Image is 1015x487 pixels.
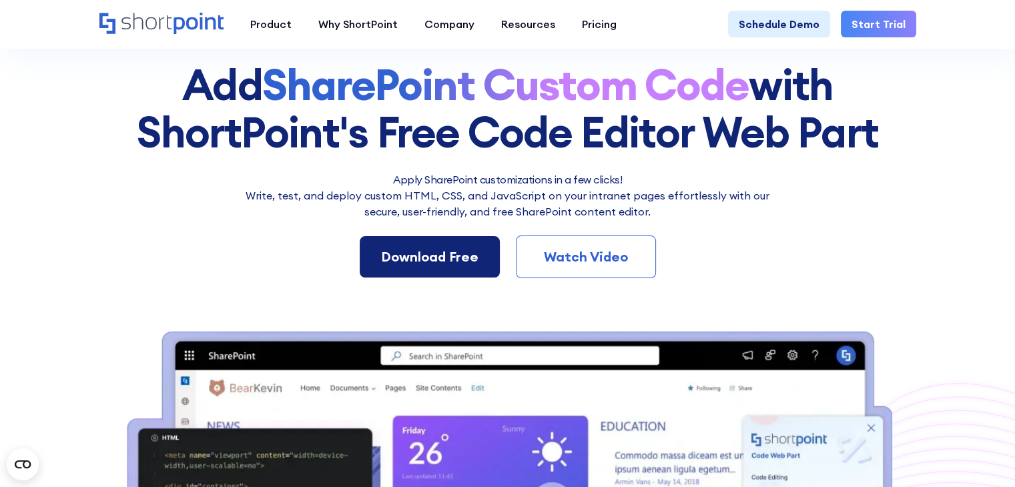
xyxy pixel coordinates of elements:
[411,11,488,37] a: Company
[250,16,292,32] div: Product
[516,235,656,278] a: Watch Video
[501,16,555,32] div: Resources
[841,11,916,37] a: Start Trial
[262,57,749,111] strong: SharePoint Custom Code
[582,16,617,32] div: Pricing
[381,247,478,267] div: Download Free
[238,171,778,187] h2: Apply SharePoint customizations in a few clicks!
[237,11,305,37] a: Product
[99,61,916,155] h1: Add with ShortPoint's Free Code Editor Web Part
[488,11,569,37] a: Resources
[569,11,630,37] a: Pricing
[7,448,39,480] button: Open CMP widget
[305,11,411,37] a: Why ShortPoint
[728,11,830,37] a: Schedule Demo
[99,13,224,35] a: Home
[424,16,474,32] div: Company
[538,247,634,267] div: Watch Video
[360,236,500,278] a: Download Free
[948,423,1015,487] iframe: Chat Widget
[238,187,778,219] p: Write, test, and deploy custom HTML, CSS, and JavaScript on your intranet pages effortlessly wi﻿t...
[318,16,398,32] div: Why ShortPoint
